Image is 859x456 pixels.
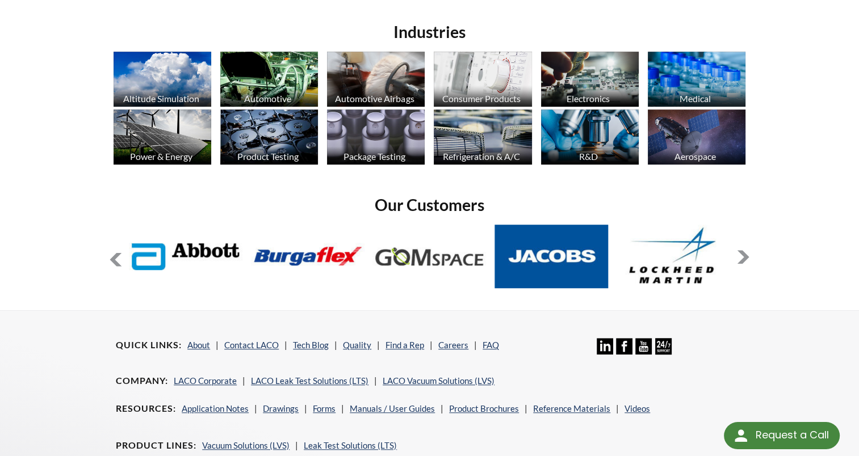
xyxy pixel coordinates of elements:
a: Find a Rep [385,340,424,350]
div: Package Testing [325,151,424,162]
a: Consumer Products [434,52,531,109]
div: Altitude Simulation [112,93,210,104]
img: industry_R_D_670x376.jpg [541,109,639,164]
a: Electronics [541,52,639,109]
img: industry_Auto-Airbag_670x376.jpg [327,52,425,107]
img: industry_Power-2_670x376.jpg [114,109,211,164]
img: industry_Package_670x376.jpg [327,109,425,164]
a: Manuals / User Guides [350,403,435,413]
h2: Our Customers [109,195,750,216]
img: industry_AltitudeSim_670x376.jpg [114,52,211,107]
img: 24/7 Support Icon [655,338,672,354]
img: Artboard_1.jpg [648,109,745,164]
h4: Resources [116,403,176,415]
div: Product Testing [219,151,317,162]
div: Medical [646,93,744,104]
a: Contact LACO [224,340,279,350]
img: round button [732,427,750,445]
a: LACO Leak Test Solutions (LTS) [251,375,368,386]
a: Product Testing [220,109,318,167]
img: Jacobs.jpg [495,225,608,288]
a: Altitude Simulation [114,52,211,109]
a: LACO Corporate [174,375,237,386]
a: Leak Test Solutions (LTS) [304,440,397,450]
h4: Company [116,375,168,387]
div: R&D [539,151,638,162]
a: Product Brochures [449,403,519,413]
a: Drawings [263,403,299,413]
div: Electronics [539,93,638,104]
a: 24/7 Support [655,346,672,356]
div: Automotive [219,93,317,104]
img: industry_ProductTesting_670x376.jpg [220,109,318,164]
div: Request a Call [724,422,840,449]
h2: Industries [109,22,750,43]
img: industry_Medical_670x376.jpg [648,52,745,107]
a: Tech Blog [293,340,329,350]
a: Refrigeration & A/C [434,109,531,167]
div: Request a Call [755,422,828,448]
div: Power & Energy [112,151,210,162]
img: Abbott-Labs.jpg [129,225,242,288]
div: Aerospace [646,151,744,162]
img: industry_Consumer_670x376.jpg [434,52,531,107]
a: Quality [343,340,371,350]
h4: Product Lines [116,440,196,451]
a: Forms [313,403,336,413]
div: Consumer Products [432,93,530,104]
a: Vacuum Solutions (LVS) [202,440,290,450]
a: Aerospace [648,109,745,167]
a: Power & Energy [114,109,211,167]
div: Automotive Airbags [325,93,424,104]
a: About [187,340,210,350]
img: industry_HVAC_670x376.jpg [434,109,531,164]
img: Lockheed-Martin.jpg [617,225,730,288]
a: FAQ [483,340,499,350]
a: Reference Materials [533,403,610,413]
img: GOM-Space.jpg [373,225,487,288]
a: R&D [541,109,639,167]
h4: Quick Links [116,339,182,351]
a: LACO Vacuum Solutions (LVS) [383,375,495,386]
a: Automotive Airbags [327,52,425,109]
a: Package Testing [327,109,425,167]
a: Medical [648,52,745,109]
img: Burgaflex.jpg [251,225,364,288]
a: Videos [625,403,650,413]
a: Application Notes [182,403,249,413]
img: industry_Electronics_670x376.jpg [541,52,639,107]
a: Automotive [220,52,318,109]
a: Careers [438,340,468,350]
img: industry_Automotive_670x376.jpg [220,52,318,107]
div: Refrigeration & A/C [432,151,530,162]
